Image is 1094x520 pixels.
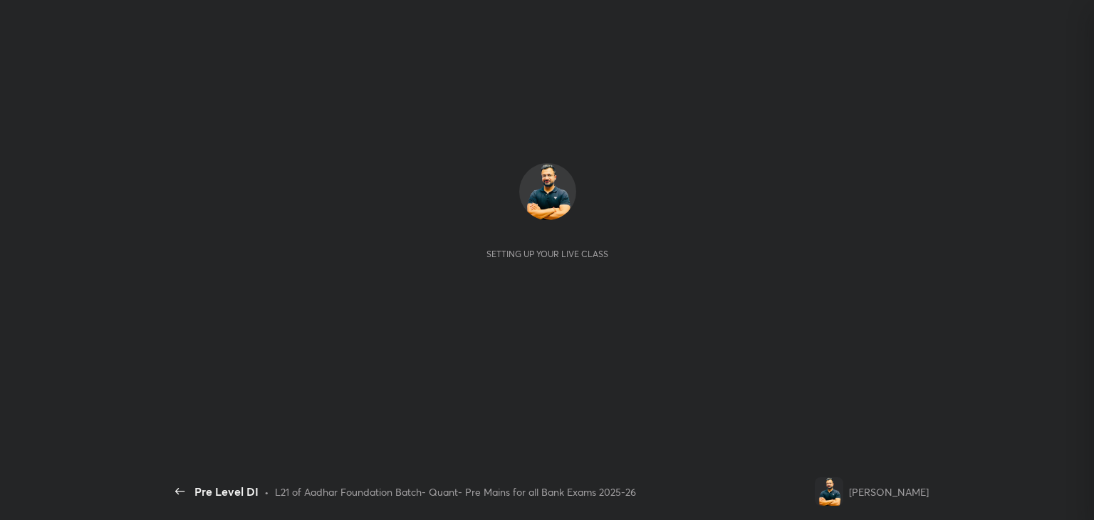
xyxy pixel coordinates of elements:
img: d84243986e354267bcc07dcb7018cb26.file [815,477,843,506]
div: L21 of Aadhar Foundation Batch- Quant- Pre Mains for all Bank Exams 2025-26 [275,484,636,499]
div: [PERSON_NAME] [849,484,929,499]
div: Pre Level DI [194,483,259,500]
div: • [264,484,269,499]
img: d84243986e354267bcc07dcb7018cb26.file [519,163,576,220]
div: Setting up your live class [486,249,608,259]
